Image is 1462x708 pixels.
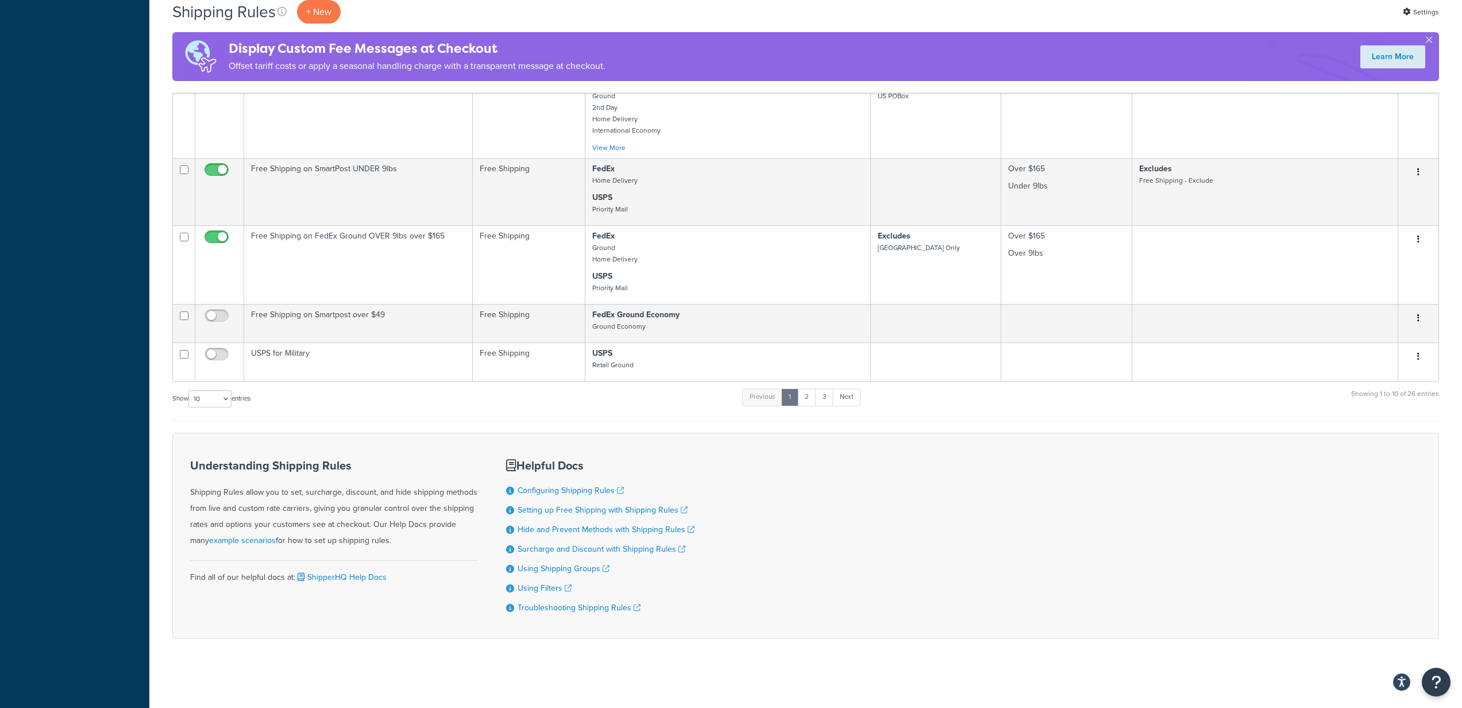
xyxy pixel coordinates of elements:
h3: Helpful Docs [506,459,695,472]
strong: Excludes [878,230,911,242]
td: Free Shipping [473,343,585,381]
strong: USPS [592,347,612,359]
td: Free Shipping on SmartPost UNDER 9lbs [244,158,473,225]
button: Open Resource Center [1422,668,1451,697]
small: Priority Mail [592,283,628,293]
p: Under 9lbs [1008,180,1125,192]
h3: Understanding Shipping Rules [190,459,477,472]
td: Free Shipping on Smartpost over $49 [244,304,473,343]
small: Home Delivery [592,175,638,186]
a: 2 [797,388,816,406]
small: Priority Mail [592,204,628,214]
a: Hide and Prevent Methods with Shipping Rules [518,524,695,536]
a: Learn More [1360,45,1425,68]
div: Find all of our helpful docs at: [190,560,477,586]
small: Ground Economy [592,321,646,332]
a: 3 [815,388,834,406]
a: example scenarios [209,534,276,547]
small: US POBox [878,91,909,101]
a: ShipperHQ Help Docs [295,571,387,583]
strong: FedEx [592,230,615,242]
div: Shipping Rules allow you to set, surcharge, discount, and hide shipping methods from live and cus... [190,459,477,549]
strong: USPS [592,191,612,203]
a: Setting up Free Shipping with Shipping Rules [518,504,688,516]
td: Free Shipping [473,225,585,304]
p: Offset tariff costs or apply a seasonal handling charge with a transparent message at checkout. [229,58,605,74]
td: Free Shipping [473,304,585,343]
select: Showentries [188,390,232,407]
strong: FedEx Ground Economy [592,309,680,321]
td: Free Shipping on FedEx Ground OVER 9lbs over $165 [244,225,473,304]
a: Using Shipping Groups [518,563,610,575]
h4: Display Custom Fee Messages at Checkout [229,39,605,58]
td: Hide Methods [473,74,585,158]
img: duties-banner-06bc72dcb5fe05cb3f9472aba00be2ae8eb53ab6f0d8bb03d382ba314ac3c341.png [172,32,229,81]
small: Ground 2nd Day Home Delivery International Economy [592,91,661,136]
strong: USPS [592,270,612,282]
td: USPS for Military [244,343,473,381]
a: Troubleshooting Shipping Rules [518,602,641,614]
strong: FedEx [592,163,615,175]
h1: Shipping Rules [172,1,276,23]
a: Previous [742,388,782,406]
small: Ground Home Delivery [592,243,638,264]
a: Surcharge and Discount with Shipping Rules [518,543,685,555]
a: 1 [781,388,798,406]
small: Free Shipping - Exclude [1139,175,1213,186]
div: Showing 1 to 10 of 26 entries [1351,387,1439,412]
p: Over 9lbs [1008,248,1125,259]
a: Settings [1403,4,1439,20]
td: Hide all Shipping methods PO Box [244,74,473,158]
td: Over $165 [1001,158,1132,225]
a: Using Filters [518,582,572,594]
td: Over $165 [1001,225,1132,304]
td: Free Shipping [473,158,585,225]
strong: Excludes [1139,163,1172,175]
label: Show entries [172,390,250,407]
a: Next [832,388,861,406]
small: Retail Ground [592,360,634,370]
a: Configuring Shipping Rules [518,484,624,497]
small: [GEOGRAPHIC_DATA] Only [878,243,960,253]
a: View More [592,143,626,153]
